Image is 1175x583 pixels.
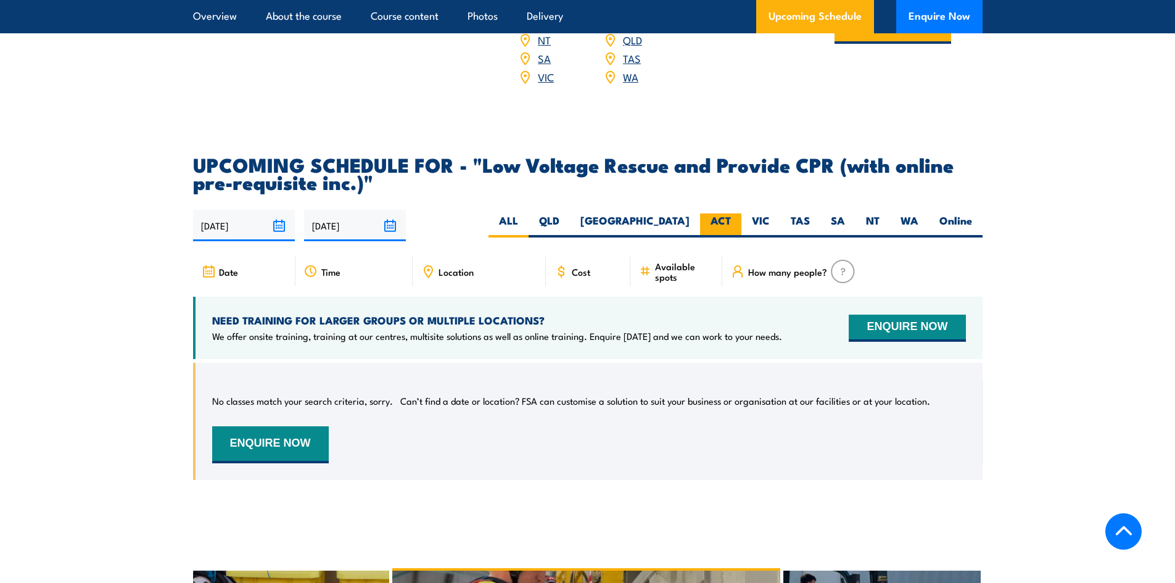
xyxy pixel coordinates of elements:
[321,267,340,277] span: Time
[655,261,714,282] span: Available spots
[855,213,890,238] label: NT
[623,32,642,47] a: QLD
[572,267,590,277] span: Cost
[193,155,983,190] h2: UPCOMING SCHEDULE FOR - "Low Voltage Rescue and Provide CPR (with online pre-requisite inc.)"
[820,213,855,238] label: SA
[193,210,295,241] input: From date
[741,213,780,238] label: VIC
[400,395,930,407] p: Can’t find a date or location? FSA can customise a solution to suit your business or organisation...
[219,267,238,277] span: Date
[439,267,474,277] span: Location
[780,213,820,238] label: TAS
[849,315,965,342] button: ENQUIRE NOW
[212,395,393,407] p: No classes match your search criteria, sorry.
[570,213,700,238] label: [GEOGRAPHIC_DATA]
[623,69,638,84] a: WA
[538,32,551,47] a: NT
[929,213,983,238] label: Online
[700,213,741,238] label: ACT
[304,210,406,241] input: To date
[212,426,329,463] button: ENQUIRE NOW
[890,213,929,238] label: WA
[489,213,529,238] label: ALL
[538,69,554,84] a: VIC
[538,51,551,65] a: SA
[748,267,827,277] span: How many people?
[623,51,641,65] a: TAS
[529,213,570,238] label: QLD
[212,313,782,327] h4: NEED TRAINING FOR LARGER GROUPS OR MULTIPLE LOCATIONS?
[212,330,782,342] p: We offer onsite training, training at our centres, multisite solutions as well as online training...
